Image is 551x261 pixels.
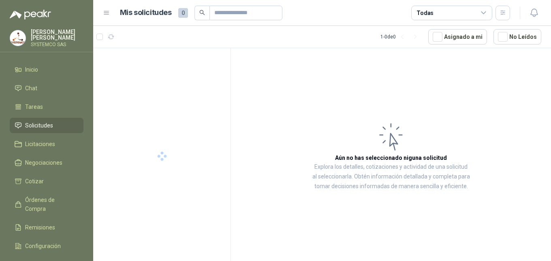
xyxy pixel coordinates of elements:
span: Órdenes de Compra [25,195,76,213]
span: Inicio [25,65,38,74]
a: Solicitudes [10,118,83,133]
a: Tareas [10,99,83,115]
span: Chat [25,84,37,93]
a: Cotizar [10,174,83,189]
a: Remisiones [10,220,83,235]
span: 0 [178,8,188,18]
span: Configuración [25,242,61,250]
span: Negociaciones [25,158,62,167]
a: Licitaciones [10,136,83,152]
h3: Aún no has seleccionado niguna solicitud [335,153,447,162]
span: search [199,10,205,15]
div: Todas [416,8,434,17]
h1: Mis solicitudes [120,7,172,19]
a: Inicio [10,62,83,77]
p: [PERSON_NAME] [PERSON_NAME] [31,29,83,40]
button: Asignado a mi [428,29,487,45]
img: Company Logo [10,30,26,46]
span: Remisiones [25,223,55,232]
div: 1 - 0 de 0 [380,30,422,43]
img: Logo peakr [10,10,51,19]
a: Configuración [10,238,83,254]
span: Licitaciones [25,140,55,149]
p: SYSTEMCO SAS [31,42,83,47]
span: Cotizar [25,177,44,186]
a: Negociaciones [10,155,83,170]
a: Órdenes de Compra [10,192,83,216]
span: Solicitudes [25,121,53,130]
span: Tareas [25,102,43,111]
p: Explora los detalles, cotizaciones y actividad de una solicitud al seleccionarla. Obtén informaci... [312,162,470,191]
button: No Leídos [493,29,541,45]
a: Chat [10,81,83,96]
